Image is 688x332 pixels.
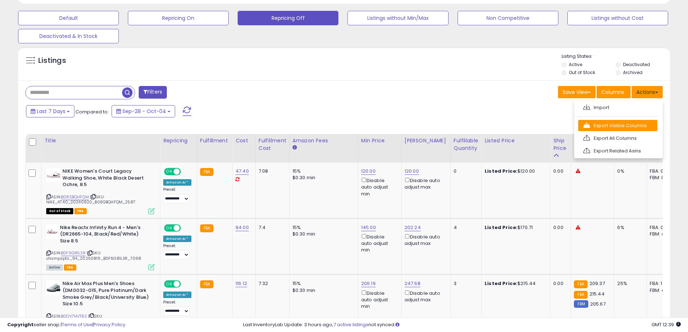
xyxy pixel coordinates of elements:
button: Default [18,11,119,25]
div: Last InventoryLab Update: 3 hours ago, not synced. [243,322,681,328]
span: OFF [180,225,191,231]
img: 31qywc8K2WL._SL40_.jpg [46,168,61,182]
small: FBA [200,280,213,288]
span: FBA [64,264,76,271]
span: ON [165,281,174,287]
div: FBM: 4 [650,287,674,294]
div: seller snap | | [7,322,125,328]
span: 215.44 [589,290,605,297]
span: FBA [74,208,87,214]
div: $215.44 [485,280,545,287]
div: 15% [293,280,352,287]
a: 247.68 [404,280,420,287]
div: FBA: 0 [650,224,674,231]
div: Fulfillment Cost [259,137,286,152]
a: B0F6G81L3R [61,250,86,256]
div: 7.4 [259,224,284,231]
a: Export Related Asins [578,145,657,156]
div: ASIN: [46,224,155,270]
div: 0.00 [553,168,565,174]
small: FBA [200,168,213,176]
div: 15% [293,168,352,174]
button: Filters [139,86,167,99]
button: Save View [558,86,596,98]
a: 120.00 [404,168,419,175]
div: 7.08 [259,168,284,174]
div: 3 [454,280,476,287]
button: Deactivated & In Stock [18,29,119,43]
div: Amazon AI * [163,236,191,242]
span: OFF [180,281,191,287]
button: Columns [597,86,631,98]
div: 25% [617,280,641,287]
span: ON [165,225,174,231]
img: 31sflNl-g9L._SL40_.jpg [46,224,58,239]
div: $170.71 [485,224,545,231]
p: Listing States: [562,53,670,60]
div: Title [44,137,157,145]
a: Export Visible Columns [578,120,657,131]
label: Deactivated [623,61,650,68]
label: Out of Stock [569,69,595,76]
div: $0.30 min [293,287,352,294]
div: Min Price [361,137,398,145]
div: $0.30 min [293,174,352,181]
button: Listings without Cost [567,11,668,25]
small: FBA [574,280,587,288]
a: 7 active listings [333,321,368,328]
div: Disable auto adjust min [361,289,396,310]
div: [PERSON_NAME] [404,137,447,145]
a: Import [578,102,657,113]
span: 2025-10-12 12:39 GMT [652,321,681,328]
span: ON [165,169,174,175]
button: Actions [632,86,663,98]
div: ASIN: [46,168,155,214]
button: Listings without Min/Max [347,11,448,25]
button: Repricing Off [238,11,338,25]
strong: Copyright [7,321,34,328]
b: Listed Price: [485,280,518,287]
a: 145.00 [361,224,376,231]
span: All listings that are currently out of stock and unavailable for purchase on Amazon [46,208,73,214]
div: FBM: 0 [650,174,674,181]
a: Export All Columns [578,133,657,144]
div: Repricing [163,137,194,145]
span: Sep-28 - Oct-04 [122,108,166,115]
div: Cost [235,137,252,145]
small: FBM [574,300,588,308]
small: Amazon Fees. [293,145,297,151]
a: B08SBQHFQM [61,194,89,200]
div: Fulfillment [200,137,229,145]
span: 209.37 [589,280,605,287]
div: 4 [454,224,476,231]
small: FBA [574,291,587,299]
button: Non Competitive [458,11,558,25]
small: FBA [200,224,213,232]
b: Nike Reactx Infinity Run 4 - Men's (DR2665-104, Black/Red/White) Size 8.5 [60,224,148,246]
button: Last 7 Days [26,105,74,117]
div: $120.00 [485,168,545,174]
a: 116.12 [235,280,247,287]
div: $0.30 min [293,231,352,237]
h5: Listings [38,56,66,66]
button: Sep-28 - Oct-04 [112,105,175,117]
span: OFF [180,169,191,175]
div: Preset: [163,300,191,316]
span: Compared to: [75,108,109,115]
a: 206.19 [361,280,376,287]
div: Preset: [163,187,191,203]
a: 47.40 [235,168,249,175]
div: 6% [617,224,641,231]
span: | SKU: champspts_94_20250819_B0F6G81L3R_7098 [46,250,141,261]
div: 0.00 [553,280,565,287]
div: FBM: 4 [650,231,674,237]
div: Disable auto adjust max [404,289,445,303]
div: Listed Price [485,137,547,145]
div: Fulfillable Quantity [454,137,479,152]
b: NIKE Women's Court Legacy Walking Shoe, White Black Desert Ochre, 8.5 [62,168,150,190]
div: Ship Price [553,137,568,152]
div: FBA: 0 [650,168,674,174]
span: | SKU: NIKE_47.40_20240920_B08SBQHFQM_2587 [46,194,135,205]
div: Amazon Fees [293,137,355,145]
span: Columns [601,89,624,96]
